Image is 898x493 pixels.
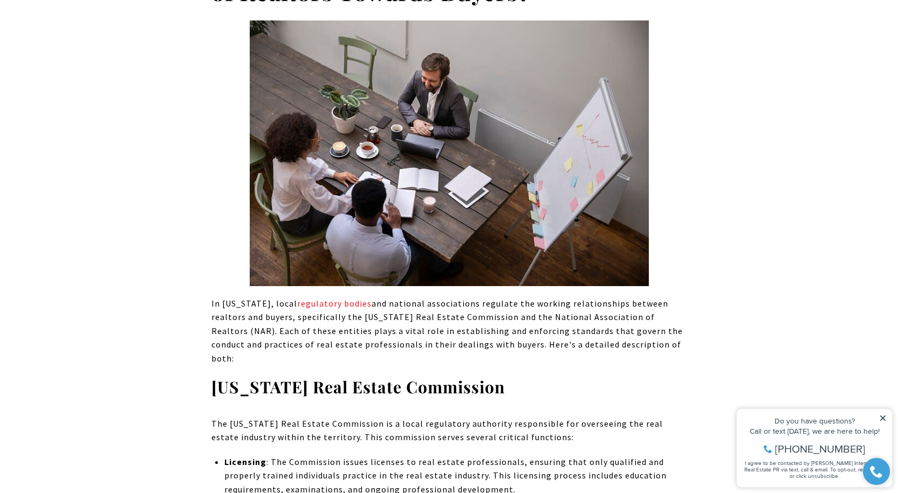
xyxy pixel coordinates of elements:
span: regulatory bodies [297,298,372,309]
div: Call or text [DATE], we are here to help! [11,34,156,42]
strong: [US_STATE] Real Estate Commission [211,376,505,398]
span: In [US_STATE], local [211,298,297,309]
span: The [US_STATE] Real Estate Commission is a local regulatory authority responsible for overseeing ... [211,418,663,443]
a: regulatory bodies - open in a new tab [297,298,372,309]
div: Do you have questions? [11,24,156,32]
span: I agree to be contacted by [PERSON_NAME] International Real Estate PR via text, call & email. To ... [13,66,154,87]
strong: Licensing [224,456,266,467]
img: Three professionals are seated at a wooden table, discussing over coffee and documents, with a wh... [250,20,649,286]
span: and national associations regulate the working relationships between realtors and buyers, specifi... [211,298,683,364]
span: [PHONE_NUMBER] [44,51,134,61]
